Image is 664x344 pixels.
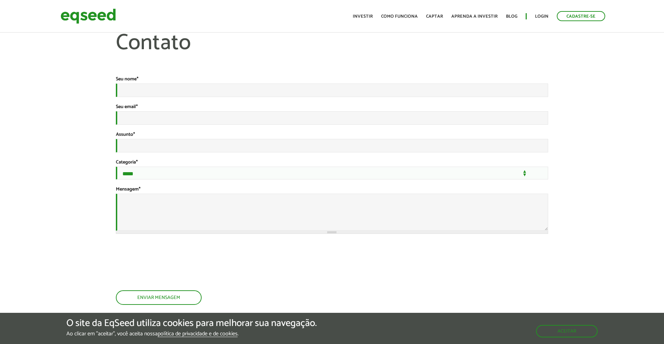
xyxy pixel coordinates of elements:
[116,105,138,109] label: Seu email
[116,248,221,275] iframe: reCAPTCHA
[116,132,135,137] label: Assunto
[536,325,598,337] button: Aceitar
[116,187,140,192] label: Mensagem
[139,185,140,193] span: Este campo é obrigatório.
[158,331,238,337] a: política de privacidade e de cookies
[426,14,443,19] a: Captar
[381,14,418,19] a: Como funciona
[353,14,373,19] a: Investir
[136,103,138,111] span: Este campo é obrigatório.
[133,131,135,139] span: Este campo é obrigatório.
[137,75,138,83] span: Este campo é obrigatório.
[451,14,498,19] a: Aprenda a investir
[506,14,517,19] a: Blog
[66,330,317,337] p: Ao clicar em "aceitar", você aceita nossa .
[116,290,202,305] button: Enviar mensagem
[116,77,138,82] label: Seu nome
[535,14,548,19] a: Login
[66,318,317,329] h5: O site da EqSeed utiliza cookies para melhorar sua navegação.
[116,31,548,76] h1: Contato
[61,7,116,25] img: EqSeed
[116,160,138,165] label: Categoria
[557,11,605,21] a: Cadastre-se
[136,158,138,166] span: Este campo é obrigatório.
